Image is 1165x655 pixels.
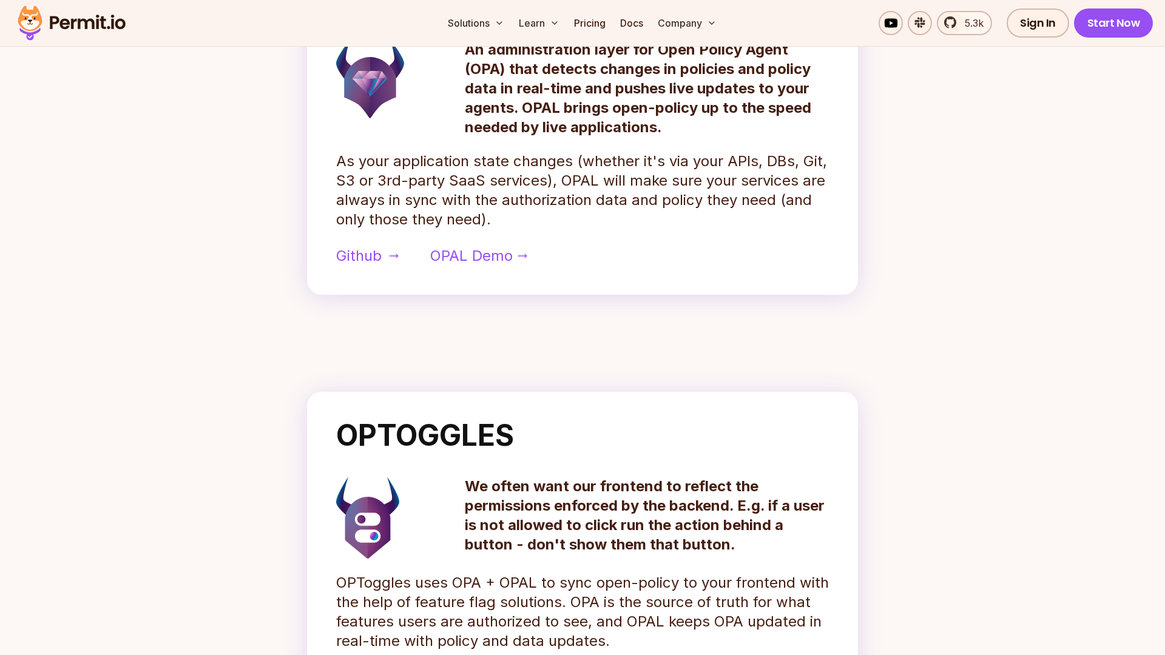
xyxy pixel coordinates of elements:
a: Github [336,246,396,266]
button: Company [653,11,721,35]
span: Github [336,246,382,266]
p: An administration layer for Open Policy Agent (OPA) that detects changes in policies and policy d... [465,40,829,137]
a: Pricing [569,11,610,35]
button: Learn [514,11,564,35]
p: As your application state changes (whether it's via your APIs, DBs, Git, S3 or 3rd-party SaaS ser... [336,152,829,229]
h2: OPTOGGLES [336,421,829,450]
p: OPToggles uses OPA + OPAL to sync open-policy to your frontend with the help of feature flag solu... [336,573,829,651]
a: OPAL Demo [430,246,527,266]
img: OPTOGGLES [336,477,399,559]
a: Sign In [1007,8,1069,38]
p: We often want our frontend to reflect the permissions enforced by the backend. E.g. if a user is ... [465,477,829,554]
a: 5.3k [937,11,992,35]
span: OPAL Demo [430,246,513,266]
button: Solutions [443,11,509,35]
img: opal [336,40,404,118]
span: 5.3k [957,16,984,30]
a: Start Now [1074,8,1153,38]
a: Docs [615,11,648,35]
img: Permit logo [12,2,131,44]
